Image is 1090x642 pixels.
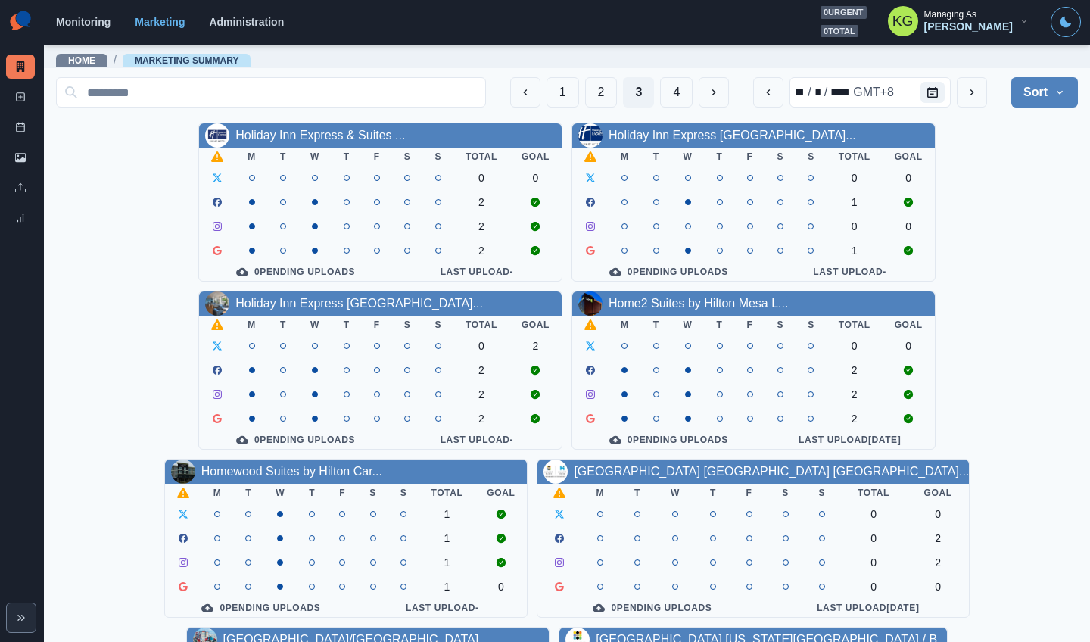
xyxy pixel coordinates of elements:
th: W [298,316,332,334]
div: 0 [895,220,923,232]
th: S [392,148,423,166]
a: Holiday Inn Express [GEOGRAPHIC_DATA]... [609,129,856,142]
th: Total [840,484,907,502]
div: Katrina Gallardo [892,3,914,39]
th: T [695,484,731,502]
div: 2 [466,245,497,257]
div: 0 [919,508,957,520]
th: Total [453,316,509,334]
th: Total [827,316,883,334]
div: 2 [466,364,497,376]
button: Toggle Mode [1051,7,1081,37]
div: 2 [522,340,550,352]
div: 0 [852,581,895,593]
div: 0 [839,340,870,352]
div: 0 [839,172,870,184]
div: 0 Pending Uploads [211,266,380,278]
a: Marketing [135,16,185,28]
a: Monitoring [56,16,111,28]
img: 104547128321061 [578,291,603,316]
a: Home [68,55,95,66]
th: S [796,148,827,166]
th: T [641,148,671,166]
div: 0 Pending Uploads [211,434,380,446]
th: T [705,148,735,166]
div: 0 [895,340,923,352]
div: / [806,83,812,101]
span: 0 total [821,25,858,38]
button: Page 4 [660,77,693,108]
th: T [233,484,263,502]
div: 0 [852,532,895,544]
th: T [332,316,362,334]
div: 1 [431,556,462,569]
div: Date [793,83,895,101]
th: S [765,316,796,334]
th: S [765,148,796,166]
a: Administration [209,16,284,28]
th: T [297,484,327,502]
th: M [609,316,641,334]
th: Total [453,148,509,166]
div: 0 [487,581,515,593]
th: S [357,484,388,502]
div: 1 [431,508,462,520]
th: Goal [883,148,935,166]
div: 2 [919,532,957,544]
th: S [796,316,827,334]
div: 0 [895,172,923,184]
a: New Post [6,85,35,109]
th: F [362,316,392,334]
th: W [263,484,297,502]
div: 2 [839,413,870,425]
th: F [731,484,768,502]
th: F [327,484,357,502]
div: Last Upload - [404,266,550,278]
th: S [388,484,419,502]
button: Page 3 [623,77,654,108]
div: 0 [522,172,550,184]
th: T [641,316,671,334]
button: next [957,77,987,108]
th: Goal [475,484,527,502]
th: W [298,148,332,166]
th: Goal [907,484,969,502]
div: 0 Pending Uploads [550,602,755,614]
div: time zone [852,83,895,101]
div: year [829,83,852,101]
div: 2 [466,413,497,425]
th: T [705,316,735,334]
button: Expand [6,603,36,633]
div: day [813,83,823,101]
img: 2165605250355329 [543,460,568,484]
button: Calendar [920,82,945,103]
div: 2 [466,196,497,208]
th: W [671,316,705,334]
th: S [422,148,453,166]
div: month [793,83,806,101]
div: 0 [839,220,870,232]
div: 1 [431,581,462,593]
div: [PERSON_NAME] [924,20,1013,33]
div: 2 [466,220,497,232]
div: Last Upload - [404,434,550,446]
span: 0 urgent [821,6,867,19]
div: 2 [839,388,870,400]
div: 0 [466,340,497,352]
img: 111697591533469 [205,123,229,148]
button: Page 1 [547,77,579,108]
div: Last Upload [DATE] [777,434,923,446]
th: Goal [883,316,935,334]
th: Goal [509,148,562,166]
a: Holiday Inn Express & Suites ... [235,129,405,142]
a: Media Library [6,145,35,170]
th: S [422,316,453,334]
a: Holiday Inn Express [GEOGRAPHIC_DATA]... [235,297,483,310]
button: Next Media [699,77,729,108]
a: Uploads [6,176,35,200]
a: Marketing Summary [6,55,35,79]
th: T [332,148,362,166]
th: Total [419,484,475,502]
th: W [671,148,705,166]
div: Last Upload - [369,602,515,614]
